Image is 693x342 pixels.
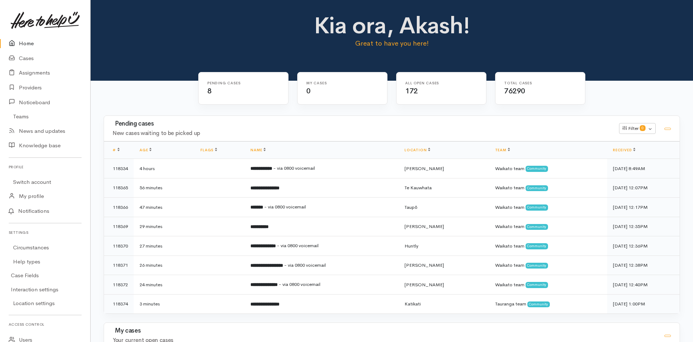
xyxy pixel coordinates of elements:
td: 56 minutes [134,178,195,198]
a: Received [613,148,635,152]
h6: Total cases [504,81,568,85]
a: Name [250,148,266,152]
td: [DATE] 12:40PM [607,275,680,295]
td: 4 hours [134,159,195,178]
a: Team [495,148,510,152]
td: 118372 [104,275,134,295]
td: 118370 [104,236,134,256]
span: - via 0800 voicemail [264,204,306,210]
td: Waikato team [489,178,607,198]
td: 47 minutes [134,198,195,217]
td: 118371 [104,256,134,275]
span: 172 [405,86,418,96]
h6: Profile [9,162,82,172]
span: Community [526,224,548,230]
td: Waikato team [489,217,607,236]
span: 8 [207,86,212,96]
td: Waikato team [489,198,607,217]
span: Huntly [404,243,418,249]
span: - via 0800 voicemail [277,242,319,249]
td: 118334 [104,159,134,178]
h6: Settings [9,228,82,237]
a: # [113,148,120,152]
span: [PERSON_NAME] [404,165,444,172]
h6: My cases [306,81,370,85]
h3: My cases [113,328,656,334]
h6: Access control [9,320,82,329]
span: [PERSON_NAME] [404,223,444,229]
span: Community [526,166,548,172]
a: Flags [200,148,217,152]
span: Community [526,263,548,269]
span: Community [526,282,548,288]
td: 3 minutes [134,294,195,313]
h3: Pending cases [113,121,610,127]
span: [PERSON_NAME] [404,262,444,268]
td: 24 minutes [134,275,195,295]
span: Te Kauwhata [404,185,432,191]
span: Community [527,301,550,307]
h4: New cases waiting to be picked up [113,130,610,136]
td: [DATE] 8:49AM [607,159,680,178]
h6: All Open cases [405,81,469,85]
td: Waikato team [489,159,607,178]
td: 27 minutes [134,236,195,256]
a: Age [140,148,152,152]
td: 118374 [104,294,134,313]
td: [DATE] 12:17PM [607,198,680,217]
td: 26 minutes [134,256,195,275]
span: [PERSON_NAME] [404,282,444,288]
button: Filter0 [619,123,656,134]
td: [DATE] 1:00PM [607,294,680,313]
td: Waikato team [489,275,607,295]
h6: Pending cases [207,81,271,85]
span: Community [526,204,548,210]
td: 118365 [104,178,134,198]
td: Waikato team [489,236,607,256]
td: [DATE] 12:35PM [607,217,680,236]
td: 29 minutes [134,217,195,236]
td: 118366 [104,198,134,217]
td: [DATE] 12:38PM [607,256,680,275]
span: 76290 [504,86,525,96]
span: - via 0800 voicemail [279,281,320,287]
span: Community [526,185,548,191]
td: Waikato team [489,256,607,275]
td: [DATE] 12:36PM [607,236,680,256]
span: 0 [306,86,311,96]
span: Community [526,243,548,249]
h1: Kia ora, Akash! [250,13,534,38]
p: Great to have you here! [250,38,534,48]
td: 118369 [104,217,134,236]
span: Katikati [404,301,421,307]
span: - via 0800 voicemail [273,165,315,171]
span: 0 [640,125,646,131]
span: - via 0800 voicemail [284,262,326,268]
a: Location [404,148,430,152]
td: Tauranga team [489,294,607,313]
td: [DATE] 12:07PM [607,178,680,198]
span: Taupō [404,204,418,210]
